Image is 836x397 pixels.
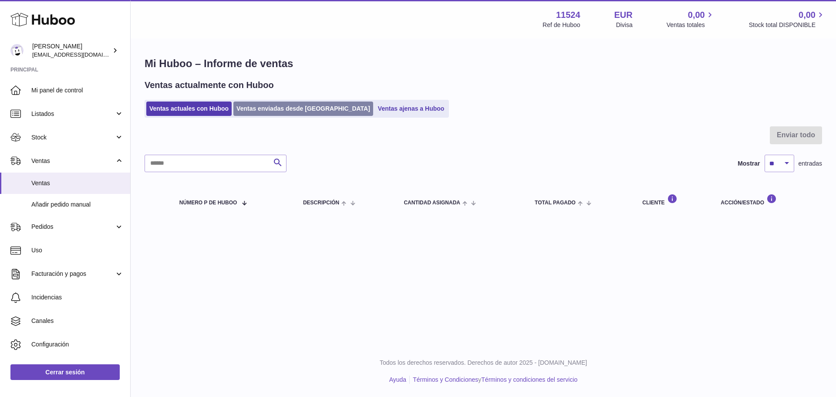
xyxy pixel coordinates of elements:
[31,200,124,209] span: Añadir pedido manual
[31,133,115,142] span: Stock
[303,200,339,206] span: Descripción
[688,9,705,21] span: 0,00
[10,44,24,57] img: internalAdmin-11524@internal.huboo.com
[738,159,760,168] label: Mostrar
[404,200,460,206] span: Cantidad ASIGNADA
[31,340,124,349] span: Configuración
[667,21,715,29] span: Ventas totales
[145,79,274,91] h2: Ventas actualmente con Huboo
[389,376,406,383] a: Ayuda
[31,293,124,302] span: Incidencias
[31,223,115,231] span: Pedidos
[10,364,120,380] a: Cerrar sesión
[233,102,373,116] a: Ventas enviadas desde [GEOGRAPHIC_DATA]
[375,102,448,116] a: Ventas ajenas a Huboo
[31,86,124,95] span: Mi panel de control
[31,179,124,187] span: Ventas
[31,246,124,254] span: Uso
[138,359,829,367] p: Todos los derechos reservados. Derechos de autor 2025 - [DOMAIN_NAME]
[145,57,822,71] h1: Mi Huboo – Informe de ventas
[749,9,826,29] a: 0,00 Stock total DISPONIBLE
[667,9,715,29] a: 0,00 Ventas totales
[31,157,115,165] span: Ventas
[413,376,478,383] a: Términos y Condiciones
[179,200,237,206] span: número P de Huboo
[749,21,826,29] span: Stock total DISPONIBLE
[32,42,111,59] div: [PERSON_NAME]
[543,21,580,29] div: Ref de Huboo
[799,159,822,168] span: entradas
[31,270,115,278] span: Facturación y pagos
[616,21,633,29] div: Divisa
[614,9,633,21] strong: EUR
[146,102,232,116] a: Ventas actuales con Huboo
[31,110,115,118] span: Listados
[556,9,580,21] strong: 11524
[410,376,577,384] li: y
[481,376,577,383] a: Términos y condiciones del servicio
[31,317,124,325] span: Canales
[32,51,128,58] span: [EMAIL_ADDRESS][DOMAIN_NAME]
[721,194,813,206] div: Acción/Estado
[535,200,576,206] span: Total pagado
[642,194,703,206] div: Cliente
[799,9,816,21] span: 0,00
